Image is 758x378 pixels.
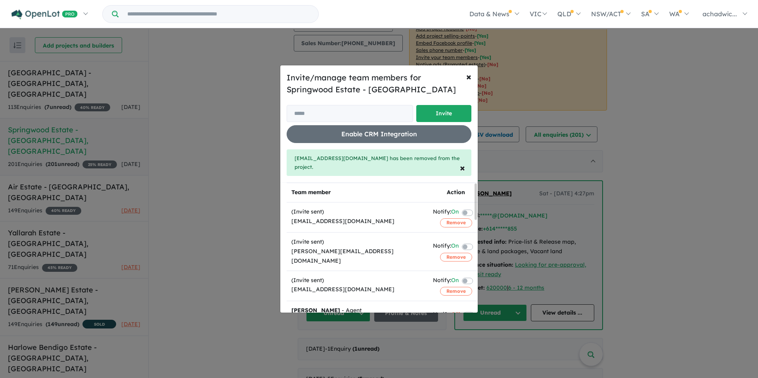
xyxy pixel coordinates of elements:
input: Try estate name, suburb, builder or developer [120,6,317,23]
button: Remove [440,218,472,227]
div: [EMAIL_ADDRESS][DOMAIN_NAME] [291,217,423,226]
span: On [451,207,459,218]
div: - Agent [291,306,423,315]
span: × [460,162,465,174]
div: [EMAIL_ADDRESS][DOMAIN_NAME] [291,285,423,294]
span: × [466,71,471,82]
span: On [451,241,459,252]
button: Remove [440,287,472,296]
div: (Invite sent) [291,207,423,217]
h5: Invite/manage team members for Springwood Estate - [GEOGRAPHIC_DATA] [287,72,471,95]
span: achadwic... [702,10,737,18]
span: On [451,276,459,286]
button: Enable CRM Integration [287,125,471,143]
button: Invite [416,105,471,122]
div: Notify: [433,310,460,321]
th: Action [428,183,484,202]
img: Openlot PRO Logo White [11,10,78,19]
div: (Invite sent) [291,276,423,285]
span: Off [451,310,460,321]
div: Notify: [433,276,459,286]
div: [PERSON_NAME][EMAIL_ADDRESS][DOMAIN_NAME] [291,247,423,266]
div: Notify: [433,207,459,218]
button: Close [454,157,471,179]
div: [EMAIL_ADDRESS][DOMAIN_NAME] has been removed from the project. [287,149,471,176]
div: Notify: [433,241,459,252]
button: Remove [440,253,472,262]
th: Team member [287,183,428,202]
div: (Invite sent) [291,237,423,247]
strong: [PERSON_NAME] [291,307,340,314]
